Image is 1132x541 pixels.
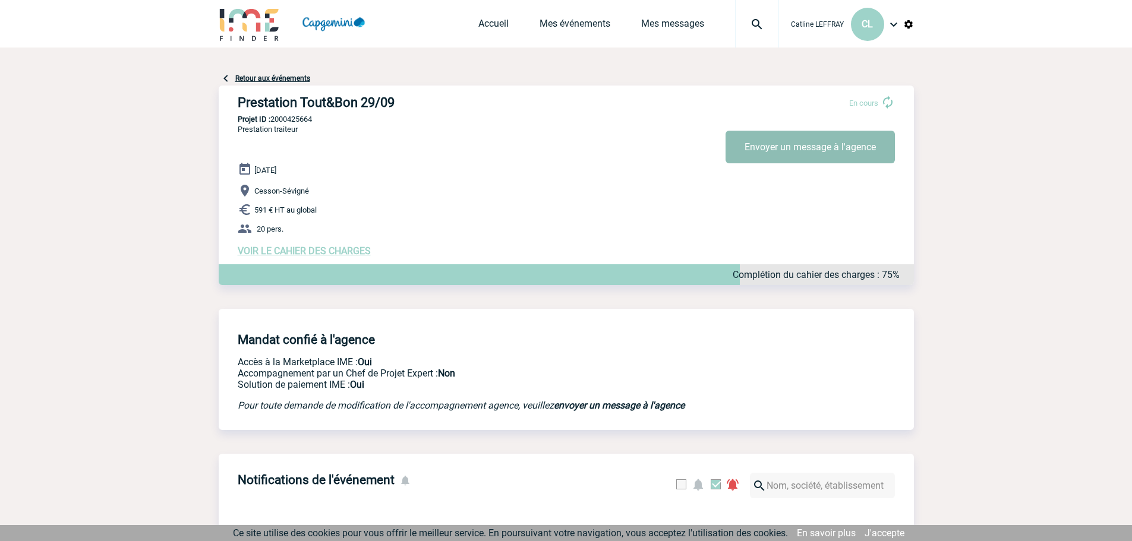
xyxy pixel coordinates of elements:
h4: Notifications de l'événement [238,473,395,487]
span: Catline LEFFRAY [791,20,844,29]
span: 20 pers. [257,224,283,233]
b: Oui [358,356,372,368]
span: [DATE] [254,166,276,175]
a: Accueil [478,18,509,34]
p: Prestation payante [238,368,731,379]
b: Oui [350,379,364,390]
em: Pour toute demande de modification de l'accompagnement agence, veuillez [238,400,685,411]
p: Accès à la Marketplace IME : [238,356,731,368]
span: Prestation traiteur [238,125,298,134]
a: Mes événements [540,18,610,34]
a: Retour aux événements [235,74,310,83]
span: En cours [849,99,878,107]
span: Ce site utilise des cookies pour vous offrir le meilleur service. En poursuivant votre navigation... [233,527,788,539]
button: Envoyer un message à l'agence [726,131,895,163]
p: 2000425664 [219,115,914,124]
span: CL [862,18,873,30]
img: IME-Finder [219,7,280,41]
a: J'accepte [865,527,904,539]
a: VOIR LE CAHIER DES CHARGES [238,245,371,257]
p: Conformité aux process achat client, Prise en charge de la facturation, Mutualisation de plusieur... [238,379,731,390]
a: En savoir plus [797,527,856,539]
h3: Prestation Tout&Bon 29/09 [238,95,594,110]
span: 591 € HT au global [254,205,317,214]
b: Projet ID : [238,115,270,124]
b: Non [438,368,455,379]
a: Mes messages [641,18,704,34]
h4: Mandat confié à l'agence [238,333,375,347]
a: envoyer un message à l'agence [554,400,685,411]
span: Vous n'avez actuellement aucune notification [238,524,427,535]
span: Cesson-Sévigné [254,186,309,195]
